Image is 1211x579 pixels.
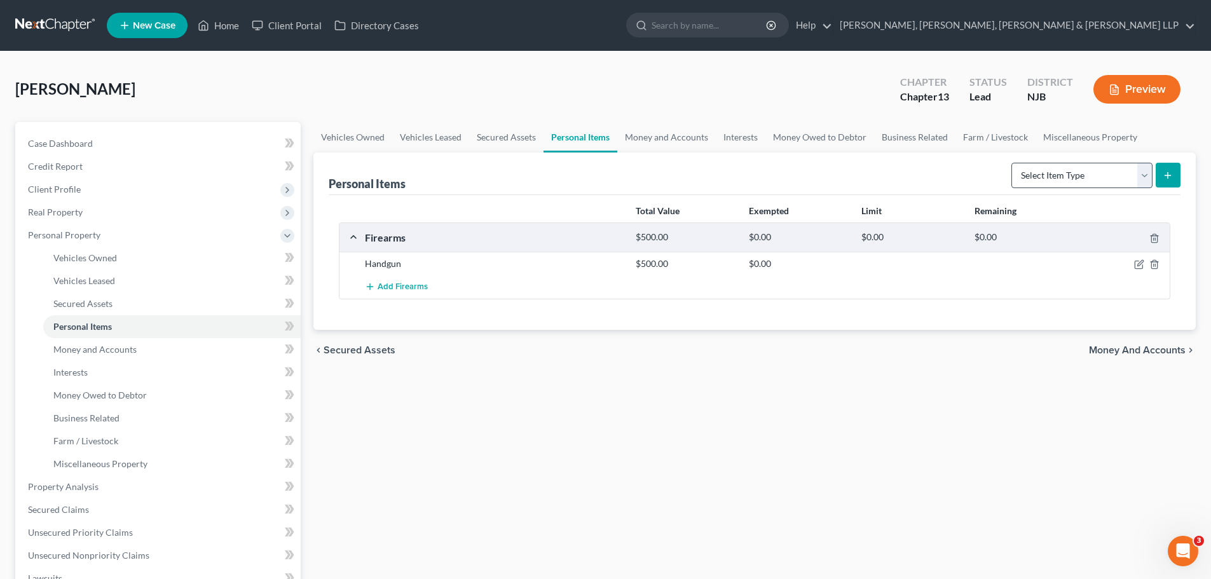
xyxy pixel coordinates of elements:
span: Vehicles Leased [53,275,115,286]
span: Secured Assets [324,345,395,355]
span: Case Dashboard [28,138,93,149]
span: Money Owed to Debtor [53,390,147,400]
strong: Remaining [975,205,1016,216]
strong: Total Value [636,205,680,216]
span: Add Firearms [378,282,428,292]
a: Vehicles Leased [392,122,469,153]
a: Money Owed to Debtor [765,122,874,153]
span: Personal Items [53,321,112,332]
a: Credit Report [18,155,301,178]
iframe: Intercom live chat [1168,536,1198,566]
a: Money Owed to Debtor [43,384,301,407]
a: Personal Items [43,315,301,338]
button: Money and Accounts chevron_right [1089,345,1196,355]
a: Secured Claims [18,498,301,521]
div: $0.00 [742,231,855,243]
div: Status [969,75,1007,90]
a: Interests [43,361,301,384]
a: Directory Cases [328,14,425,37]
a: Client Portal [245,14,328,37]
a: Vehicles Owned [313,122,392,153]
a: Unsecured Nonpriority Claims [18,544,301,567]
a: [PERSON_NAME], [PERSON_NAME], [PERSON_NAME] & [PERSON_NAME] LLP [833,14,1195,37]
a: Vehicles Leased [43,269,301,292]
div: NJB [1027,90,1073,104]
span: Real Property [28,207,83,217]
a: Vehicles Owned [43,247,301,269]
div: $500.00 [629,231,742,243]
span: Personal Property [28,229,100,240]
span: Client Profile [28,184,81,194]
button: chevron_left Secured Assets [313,345,395,355]
span: 3 [1194,536,1204,546]
div: District [1027,75,1073,90]
span: Money and Accounts [53,344,137,355]
a: Business Related [874,122,955,153]
span: Unsecured Nonpriority Claims [28,550,149,561]
a: Miscellaneous Property [1036,122,1145,153]
span: Secured Assets [53,298,113,309]
a: Secured Assets [43,292,301,315]
strong: Exempted [749,205,789,216]
div: Chapter [900,90,949,104]
button: Add Firearms [365,275,428,299]
a: Money and Accounts [617,122,716,153]
a: Home [191,14,245,37]
div: $500.00 [629,257,742,270]
span: Vehicles Owned [53,252,117,263]
a: Property Analysis [18,475,301,498]
a: Case Dashboard [18,132,301,155]
div: Lead [969,90,1007,104]
div: $0.00 [968,231,1081,243]
a: Personal Items [544,122,617,153]
button: Preview [1093,75,1180,104]
span: Unsecured Priority Claims [28,527,133,538]
input: Search by name... [652,13,768,37]
a: Farm / Livestock [43,430,301,453]
span: Money and Accounts [1089,345,1186,355]
span: Interests [53,367,88,378]
div: Handgun [359,257,629,270]
span: Farm / Livestock [53,435,118,446]
a: Unsecured Priority Claims [18,521,301,544]
strong: Limit [861,205,882,216]
a: Business Related [43,407,301,430]
span: Miscellaneous Property [53,458,147,469]
span: Credit Report [28,161,83,172]
div: Chapter [900,75,949,90]
a: Money and Accounts [43,338,301,361]
span: [PERSON_NAME] [15,79,135,98]
div: $0.00 [855,231,968,243]
span: 13 [938,90,949,102]
span: New Case [133,21,175,31]
i: chevron_left [313,345,324,355]
span: Secured Claims [28,504,89,515]
a: Interests [716,122,765,153]
div: Personal Items [329,176,406,191]
a: Miscellaneous Property [43,453,301,475]
a: Farm / Livestock [955,122,1036,153]
div: $0.00 [742,257,855,270]
div: Firearms [359,231,629,244]
a: Secured Assets [469,122,544,153]
i: chevron_right [1186,345,1196,355]
span: Property Analysis [28,481,99,492]
span: Business Related [53,412,120,423]
a: Help [790,14,832,37]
